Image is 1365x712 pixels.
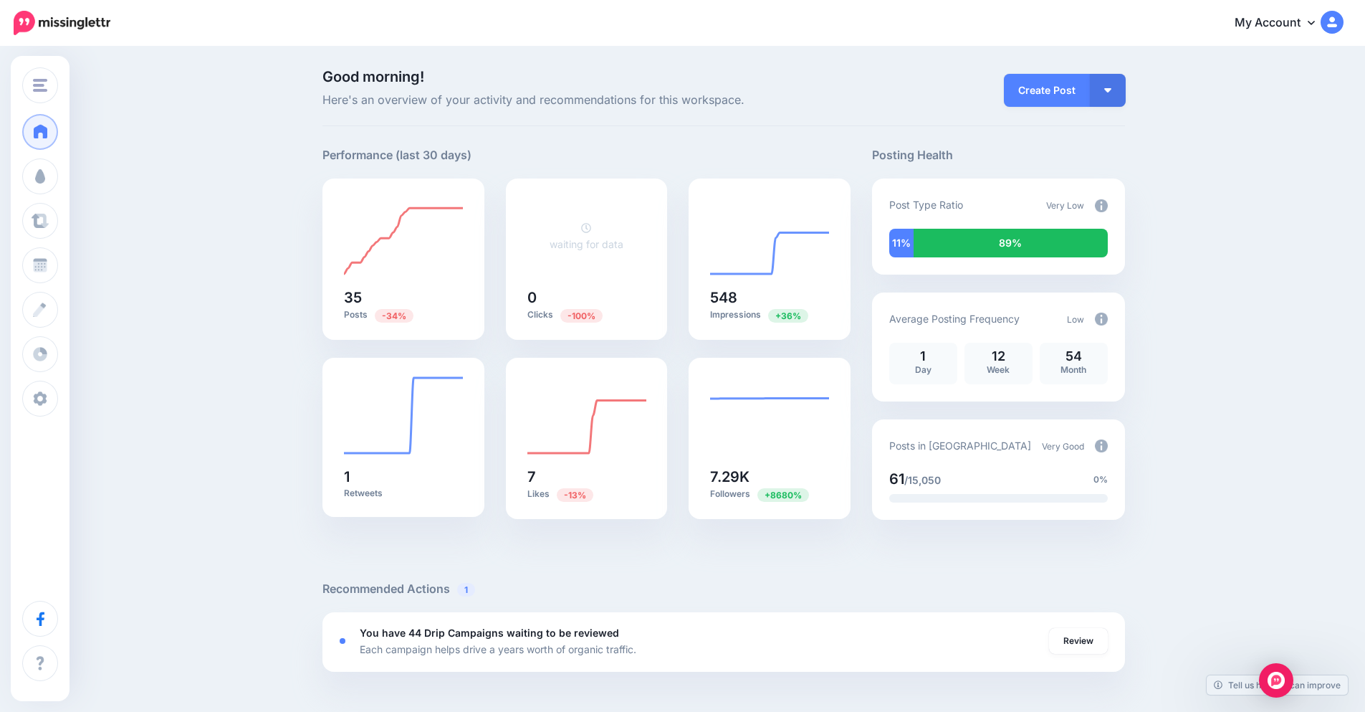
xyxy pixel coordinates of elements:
a: My Account [1220,6,1344,41]
p: Followers [710,488,829,501]
span: Low [1067,314,1084,325]
a: waiting for data [550,222,623,250]
p: Retweets [344,488,463,499]
span: 1 [457,583,475,597]
p: Impressions [710,308,829,322]
h5: Posting Health [872,146,1125,164]
h5: 35 [344,290,463,305]
span: /15,050 [904,474,941,486]
p: Posts [344,308,463,322]
span: Week [987,364,1010,375]
p: Likes [527,488,646,501]
a: Review [1049,628,1108,654]
img: info-circle-grey.png [1095,440,1108,452]
span: Good morning! [322,68,424,85]
img: arrow-down-white.png [1104,88,1111,92]
a: Tell us how we can improve [1207,675,1348,695]
p: 54 [1047,350,1101,363]
span: 0% [1093,473,1108,487]
img: info-circle-grey.png [1095,313,1108,326]
p: Clicks [527,308,646,322]
p: Average Posting Frequency [889,310,1020,327]
h5: 0 [527,290,646,305]
span: Previous period: 402 [768,309,808,323]
span: Very Good [1042,441,1084,452]
a: Create Post [1004,74,1090,107]
p: Each campaign helps drive a years worth of organic traffic. [360,641,636,658]
span: Previous period: 83 [757,488,809,502]
span: Previous period: 1 [560,309,603,323]
h5: Recommended Actions [322,580,1125,598]
span: Here's an overview of your activity and recommendations for this workspace. [322,91,851,110]
h5: Performance (last 30 days) [322,146,471,164]
img: info-circle-grey.png [1095,199,1108,212]
span: Previous period: 53 [375,309,413,323]
h5: 548 [710,290,829,305]
h5: 1 [344,470,463,484]
span: Previous period: 8 [557,488,593,502]
img: menu.png [33,79,47,92]
h5: 7.29K [710,470,829,484]
b: You have 44 Drip Campaigns waiting to be reviewed [360,627,619,639]
p: 1 [896,350,950,363]
div: 11% of your posts in the last 30 days have been from Drip Campaigns [889,229,914,257]
div: 89% of your posts in the last 30 days were manually created (i.e. were not from Drip Campaigns or... [914,229,1108,257]
span: Very Low [1046,200,1084,211]
div: Open Intercom Messenger [1259,663,1293,698]
span: Month [1060,364,1086,375]
p: Posts in [GEOGRAPHIC_DATA] [889,437,1031,454]
span: Day [915,364,931,375]
span: 61 [889,470,904,488]
p: 12 [972,350,1025,363]
img: Missinglettr [14,11,110,35]
h5: 7 [527,470,646,484]
div: <div class='status-dot small red margin-right'></div>Error [340,638,345,644]
p: Post Type Ratio [889,196,963,213]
